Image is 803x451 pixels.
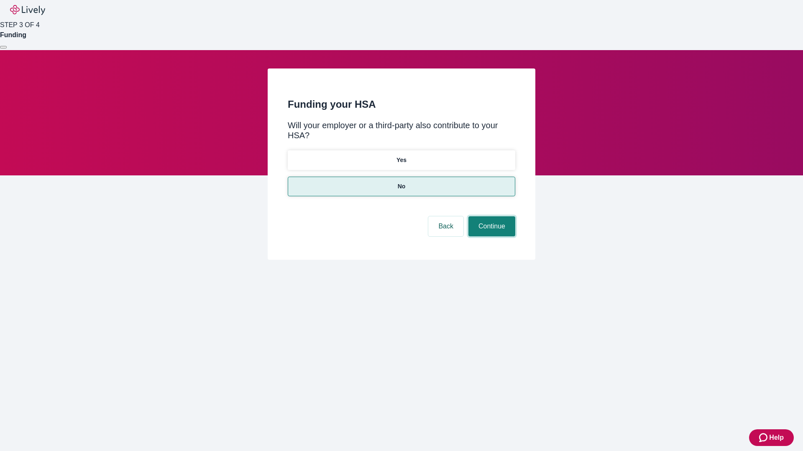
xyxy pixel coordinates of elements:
[10,5,45,15] img: Lively
[749,429,794,446] button: Zendesk support iconHelp
[288,97,515,112] h2: Funding your HSA
[759,433,769,443] svg: Zendesk support icon
[468,216,515,236] button: Continue
[288,177,515,196] button: No
[398,182,406,191] p: No
[769,433,784,443] span: Help
[288,120,515,140] div: Will your employer or a third-party also contribute to your HSA?
[396,156,407,165] p: Yes
[428,216,463,236] button: Back
[288,150,515,170] button: Yes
